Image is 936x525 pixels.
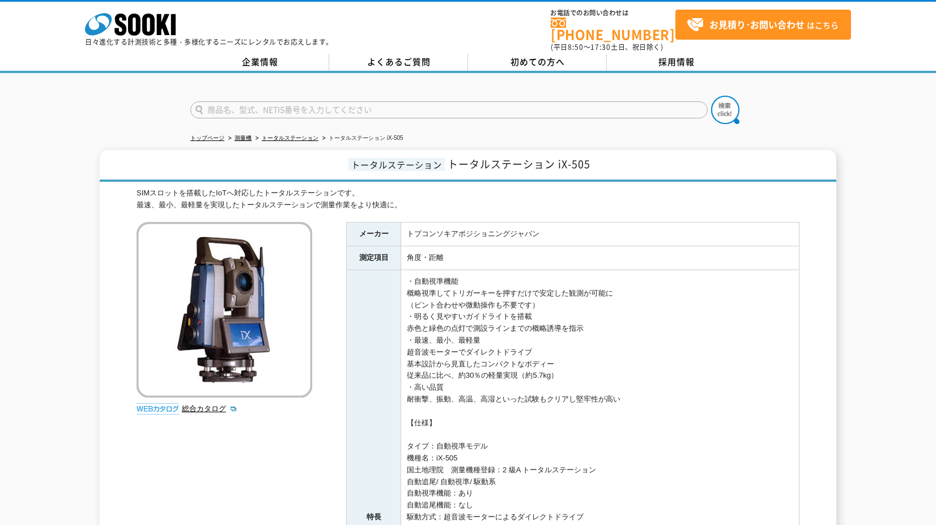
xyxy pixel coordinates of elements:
[137,187,799,211] div: SIMスロットを搭載したIoTへ対応したトータルステーションです。 最速、最小、最軽量を実現したトータルステーションで測量作業をより快適に。
[607,54,746,71] a: 採用情報
[320,133,403,144] li: トータルステーション iX-505
[347,246,401,270] th: 測定項目
[190,101,708,118] input: 商品名、型式、NETIS番号を入力してください
[468,54,607,71] a: 初めての方へ
[190,135,224,141] a: トップページ
[568,42,584,52] span: 8:50
[510,56,565,68] span: 初めての方へ
[551,10,675,16] span: お電話でのお問い合わせは
[137,222,312,398] img: トータルステーション iX-505
[709,18,805,31] strong: お見積り･お問い合わせ
[329,54,468,71] a: よくあるご質問
[687,16,839,33] span: はこちら
[235,135,252,141] a: 測量機
[590,42,611,52] span: 17:30
[85,39,333,45] p: 日々進化する計測技術と多種・多様化するニーズにレンタルでお応えします。
[137,403,179,415] img: webカタログ
[347,223,401,246] th: メーカー
[190,54,329,71] a: 企業情報
[711,96,739,124] img: btn_search.png
[182,404,237,413] a: 総合カタログ
[401,246,799,270] td: 角度・距離
[348,158,445,171] span: トータルステーション
[448,156,590,172] span: トータルステーション iX-505
[675,10,851,40] a: お見積り･お問い合わせはこちら
[551,42,663,52] span: (平日 ～ 土日、祝日除く)
[551,18,675,41] a: [PHONE_NUMBER]
[401,223,799,246] td: トプコンソキアポジショニングジャパン
[262,135,318,141] a: トータルステーション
